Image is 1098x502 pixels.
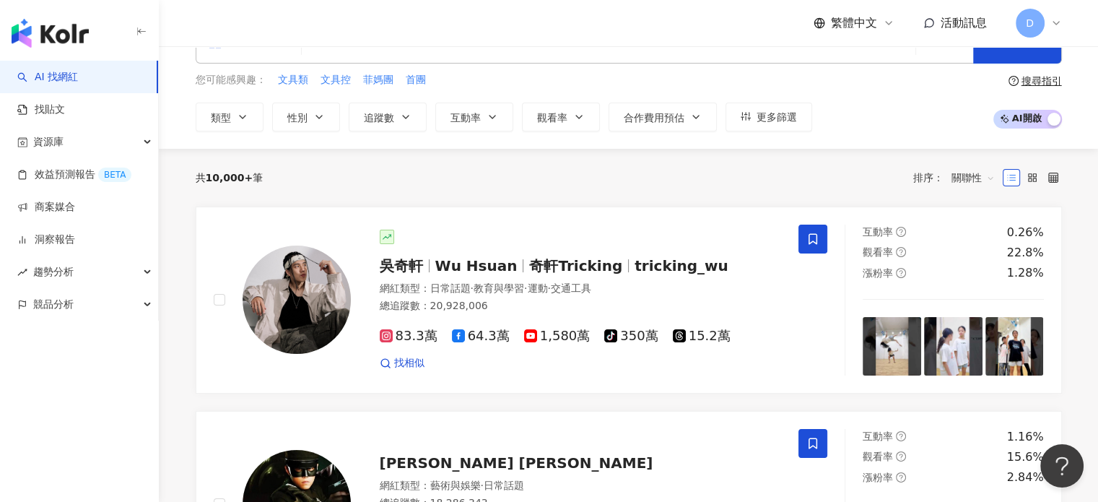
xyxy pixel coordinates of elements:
span: · [547,282,550,294]
span: 互動率 [863,430,893,442]
span: 資源庫 [33,126,64,158]
span: · [481,480,484,491]
span: question-circle [896,247,906,257]
button: 菲媽團 [362,72,394,88]
span: 350萬 [604,329,658,344]
span: 漲粉率 [863,472,893,483]
a: 找相似 [380,356,424,371]
div: 0.26% [1007,225,1044,241]
span: 找相似 [394,356,424,371]
div: 共 筆 [196,172,263,183]
span: 互動率 [863,226,893,238]
span: question-circle [896,268,906,278]
span: 吳奇軒 [380,257,423,274]
button: 追蹤數 [349,103,427,131]
span: 10,000+ [206,172,253,183]
span: 繁體中文 [831,15,877,31]
span: 性別 [287,112,308,124]
button: 文具控 [320,72,352,88]
span: 觀看率 [863,451,893,462]
span: 您可能感興趣： [196,73,266,87]
span: 觀看率 [863,246,893,258]
a: KOL Avatar吳奇軒Wu Hsuan奇軒Trickingtricking_wu網紅類型：日常話題·教育與學習·運動·交通工具總追蹤數：20,928,00683.3萬64.3萬1,580萬3... [196,207,1062,394]
span: 15.2萬 [673,329,731,344]
span: 運動 [527,282,547,294]
a: searchAI 找網紅 [17,70,78,85]
button: 合作費用預估 [609,103,717,131]
img: KOL Avatar [243,246,351,354]
span: 文具類 [278,73,308,87]
span: 1,580萬 [524,329,591,344]
span: 64.3萬 [452,329,510,344]
span: 菲媽團 [363,73,393,87]
span: rise [17,267,27,277]
span: 日常話題 [430,282,471,294]
span: 類型 [211,112,231,124]
span: 活動訊息 [941,16,987,30]
div: 22.8% [1007,245,1044,261]
div: 1.28% [1007,265,1044,281]
div: 總追蹤數 ： 20,928,006 [380,299,782,313]
div: 搜尋指引 [1021,75,1062,87]
span: tricking_wu [635,257,728,274]
span: 藝術與娛樂 [430,480,481,491]
button: 更多篩選 [726,103,812,131]
a: 找貼文 [17,103,65,117]
span: 追蹤數 [364,112,394,124]
span: 首團 [406,73,426,87]
span: 趨勢分析 [33,256,74,288]
span: 漲粉率 [863,267,893,279]
div: 網紅類型 ： [380,479,782,493]
button: 觀看率 [522,103,600,131]
button: 類型 [196,103,263,131]
span: question-circle [896,227,906,237]
div: 2.84% [1007,469,1044,485]
div: 排序： [913,166,1003,189]
span: 互動率 [450,112,481,124]
span: Wu Hsuan [435,257,518,274]
span: · [524,282,527,294]
span: 83.3萬 [380,329,437,344]
span: 觀看率 [537,112,567,124]
a: 商案媒合 [17,200,75,215]
span: · [471,282,474,294]
span: question-circle [896,451,906,462]
span: 交通工具 [551,282,591,294]
span: [PERSON_NAME] [PERSON_NAME] [380,454,653,472]
button: 文具類 [277,72,309,88]
img: logo [12,19,89,48]
span: 關聯性 [951,166,995,189]
span: 合作費用預估 [624,112,684,124]
span: question-circle [896,431,906,441]
div: 網紅類型 ： [380,282,782,296]
div: 1.16% [1007,429,1044,445]
div: 15.6% [1007,449,1044,465]
span: 教育與學習 [474,282,524,294]
span: question-circle [896,472,906,482]
button: 首團 [405,72,427,88]
span: D [1026,15,1034,31]
span: 競品分析 [33,288,74,321]
img: post-image [924,317,982,376]
a: 效益預測報告BETA [17,168,131,182]
iframe: Help Scout Beacon - Open [1040,444,1084,488]
img: post-image [863,317,921,376]
span: 更多篩選 [757,111,797,123]
button: 互動率 [435,103,513,131]
span: 日常話題 [484,480,524,491]
span: question-circle [1008,76,1019,86]
img: post-image [985,317,1044,376]
a: 洞察報告 [17,233,75,247]
span: 文具控 [321,73,351,87]
button: 性別 [272,103,340,131]
span: 奇軒Tricking [529,257,622,274]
